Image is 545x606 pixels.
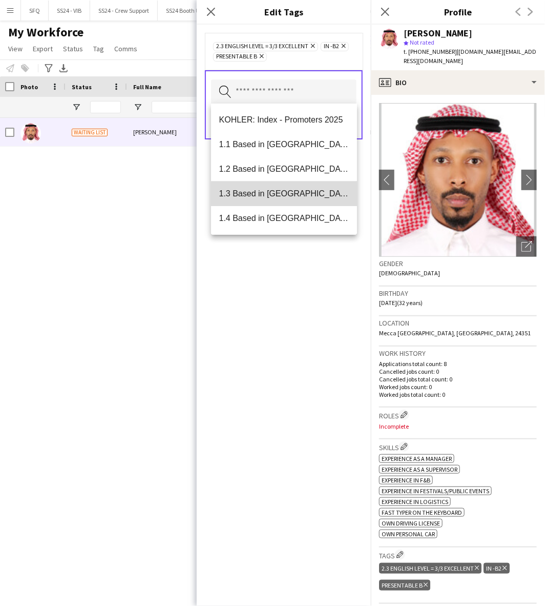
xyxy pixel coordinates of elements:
[382,487,489,495] span: Experience in Festivals/Public Events
[484,563,509,574] div: IN -B2
[63,44,83,53] span: Status
[379,349,537,358] h3: Work history
[382,530,435,538] span: Own Personal Car
[219,139,349,149] span: 1.1 Based in [GEOGRAPHIC_DATA]
[8,25,83,40] span: My Workforce
[379,368,537,375] p: Cancelled jobs count: 0
[379,563,481,574] div: 2.3 English Level = 3/3 Excellent
[72,103,81,112] button: Open Filter Menu
[382,509,462,516] span: Fast typer on the keyboard
[89,42,108,55] a: Tag
[21,1,49,21] button: SFQ
[379,289,537,298] h3: Birthday
[219,213,349,223] span: 1.4 Based in [GEOGRAPHIC_DATA]
[110,42,141,55] a: Comms
[379,329,531,337] span: Mecca [GEOGRAPHIC_DATA], [GEOGRAPHIC_DATA], 24351
[219,115,349,125] span: KOHLER: Index - Promoters 2025
[379,299,423,307] span: [DATE] (32 years)
[4,42,27,55] a: View
[133,128,177,136] span: [PERSON_NAME]
[49,1,90,21] button: SS24 - VIB
[379,391,537,398] p: Worked jobs total count: 0
[379,441,537,452] h3: Skills
[516,236,537,257] div: Open photos pop-in
[404,48,536,65] span: | [DOMAIN_NAME][EMAIL_ADDRESS][DOMAIN_NAME]
[219,164,349,174] span: 1.2 Based in [GEOGRAPHIC_DATA]
[379,360,537,368] p: Applications total count: 8
[404,48,457,55] span: t. [PHONE_NUMBER]
[8,44,23,53] span: View
[72,129,108,136] span: Waiting list
[114,44,137,53] span: Comms
[379,550,537,560] h3: Tags
[93,44,104,53] span: Tag
[379,269,440,277] span: [DEMOGRAPHIC_DATA]
[379,410,537,420] h3: Roles
[382,519,440,527] span: Own Driving License
[197,5,371,18] h3: Edit Tags
[216,53,257,61] span: Presentable B
[410,38,434,46] span: Not rated
[379,375,537,383] p: Cancelled jobs total count: 0
[33,44,53,53] span: Export
[324,43,339,51] span: IN -B2
[379,103,537,257] img: Crew avatar or photo
[379,383,537,391] p: Worked jobs count: 0
[20,123,41,144] img: Mohammed Barqawi
[219,189,349,198] span: 1.3 Based in [GEOGRAPHIC_DATA]
[158,1,270,21] button: SS24 Booth Ushers - [PERSON_NAME]
[382,476,430,484] span: Experience in F&B
[72,83,92,91] span: Status
[404,29,472,38] div: [PERSON_NAME]
[43,62,55,74] app-action-btn: Advanced filters
[371,5,545,18] h3: Profile
[59,42,87,55] a: Status
[371,70,545,95] div: Bio
[382,455,452,462] span: Experience as a Manager
[29,42,57,55] a: Export
[20,83,38,91] span: Photo
[152,101,218,113] input: Full Name Filter Input
[57,62,70,74] app-action-btn: Export XLSX
[90,1,158,21] button: SS24 - Crew Support
[133,83,161,91] span: Full Name
[90,101,121,113] input: Status Filter Input
[133,103,142,112] button: Open Filter Menu
[216,43,308,51] span: 2.3 English Level = 3/3 Excellent
[379,259,537,268] h3: Gender
[379,422,537,430] p: Incomplete
[379,318,537,328] h3: Location
[382,498,448,506] span: Experience in Logistics
[379,580,430,591] div: Presentable B
[382,466,457,473] span: Experience as a Supervisor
